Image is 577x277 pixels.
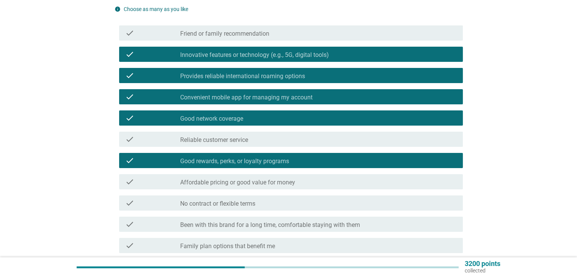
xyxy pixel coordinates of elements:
label: Been with this brand for a long time, comfortable staying with them [180,221,360,229]
i: check [125,241,134,250]
i: check [125,177,134,186]
label: Convenient mobile app for managing my account [180,94,313,101]
i: check [125,135,134,144]
i: check [125,220,134,229]
p: 3200 points [465,260,500,267]
i: check [125,156,134,165]
label: Innovative features or technology (e.g., 5G, digital tools) [180,51,329,59]
i: check [125,198,134,208]
i: check [125,113,134,123]
label: No contract or flexible terms [180,200,255,208]
i: check [125,71,134,80]
i: check [125,92,134,101]
label: Good rewards, perks, or loyalty programs [180,157,289,165]
i: check [125,28,134,38]
i: check [125,50,134,59]
label: Affordable pricing or good value for money [180,179,295,186]
label: Choose as many as you like [124,6,188,12]
label: Provides reliable international roaming options [180,72,305,80]
label: Reliable customer service [180,136,248,144]
i: info [115,6,121,12]
label: Good network coverage [180,115,243,123]
p: collected [465,267,500,274]
label: Friend or family recommendation [180,30,269,38]
label: Family plan options that benefit me [180,242,275,250]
